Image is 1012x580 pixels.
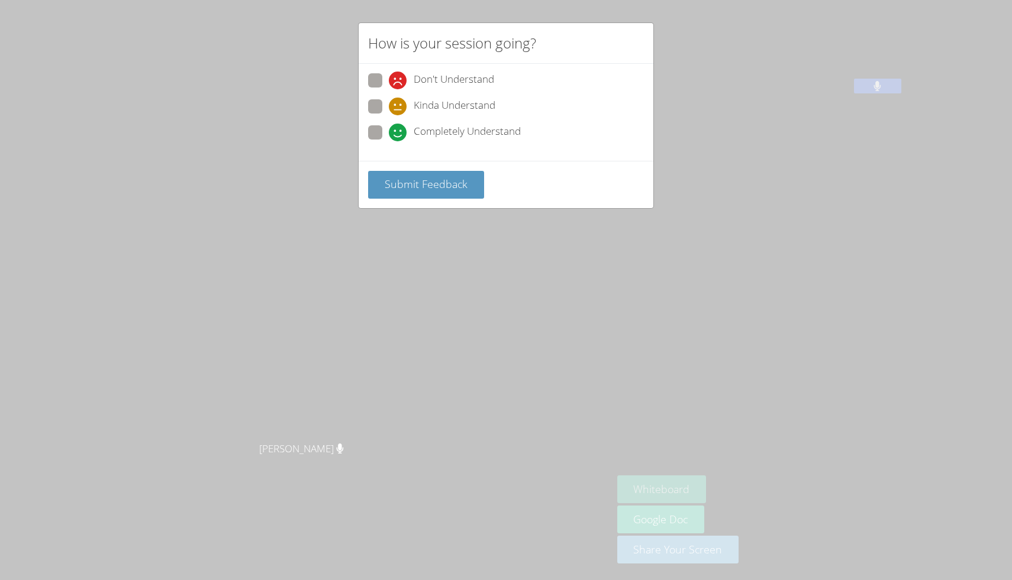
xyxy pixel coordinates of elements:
[368,33,536,54] h2: How is your session going?
[368,171,484,199] button: Submit Feedback
[414,124,521,141] span: Completely Understand
[414,72,494,89] span: Don't Understand
[414,98,495,115] span: Kinda Understand
[385,177,468,191] span: Submit Feedback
